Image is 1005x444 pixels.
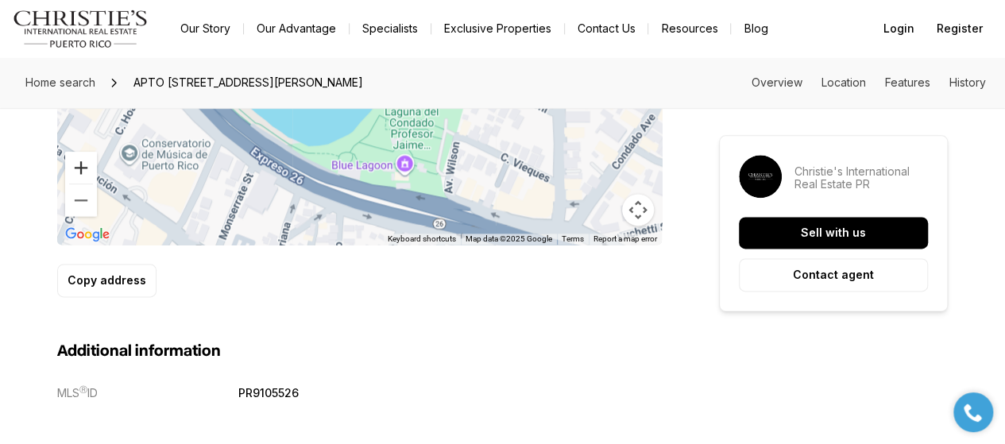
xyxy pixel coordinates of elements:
a: Skip to: Location [821,75,866,89]
nav: Page section menu [752,76,986,89]
p: PR9105526 [238,386,299,400]
span: APTO [STREET_ADDRESS][PERSON_NAME] [127,70,369,95]
button: Map camera controls [622,194,654,226]
span: Map data ©2025 Google [466,234,552,243]
span: Home search [25,75,95,89]
h3: Additional information [57,342,662,361]
button: Contact Us [565,17,647,40]
button: Zoom out [65,184,97,216]
img: Google [61,224,114,245]
a: Report a map error [593,234,657,243]
button: Contact agent [739,258,928,291]
a: Skip to: History [949,75,986,89]
a: Skip to: Overview [752,75,802,89]
p: Copy address [68,274,146,287]
p: Sell with us [801,226,866,239]
img: logo [13,10,149,48]
a: Exclusive Properties [431,17,564,40]
a: Terms (opens in new tab) [562,234,584,243]
a: Specialists [350,17,431,40]
p: Contact agent [793,268,874,281]
span: Ⓡ [79,384,87,394]
a: Skip to: Features [885,75,930,89]
span: Register [937,22,983,35]
span: Login [883,22,914,35]
a: Resources [648,17,730,40]
button: Copy address [57,264,157,297]
p: MLS ID [57,386,98,400]
button: Zoom in [65,152,97,183]
p: Christie's International Real Estate PR [794,165,928,191]
a: Home search [19,70,102,95]
a: Our Advantage [244,17,349,40]
a: Our Story [168,17,243,40]
button: Login [874,13,924,44]
button: Keyboard shortcuts [388,234,456,245]
button: Sell with us [739,217,928,249]
a: Blog [731,17,780,40]
a: Open this area in Google Maps (opens a new window) [61,224,114,245]
button: Register [927,13,992,44]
